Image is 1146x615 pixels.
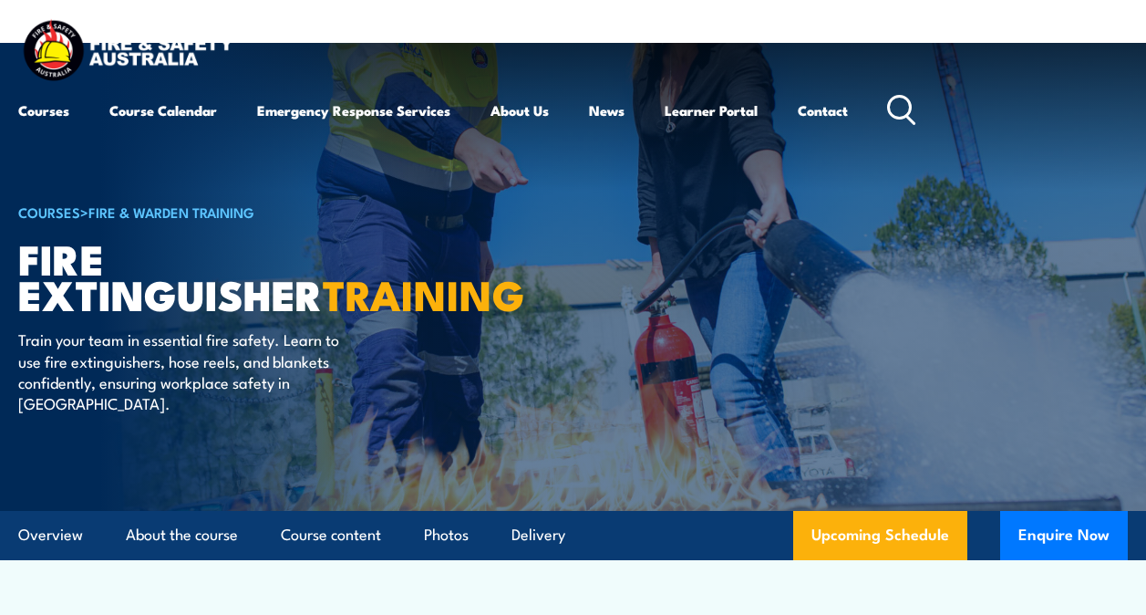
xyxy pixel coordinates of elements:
[798,89,848,132] a: Contact
[18,201,469,223] h6: >
[88,202,254,222] a: Fire & Warden Training
[18,240,469,311] h1: Fire Extinguisher
[18,89,69,132] a: Courses
[281,511,381,559] a: Course content
[257,89,450,132] a: Emergency Response Services
[665,89,758,132] a: Learner Portal
[511,511,565,559] a: Delivery
[109,89,217,132] a: Course Calendar
[323,262,525,325] strong: TRAINING
[490,89,549,132] a: About Us
[589,89,625,132] a: News
[1000,511,1128,560] button: Enquire Now
[126,511,238,559] a: About the course
[18,202,80,222] a: COURSES
[18,328,351,414] p: Train your team in essential fire safety. Learn to use fire extinguishers, hose reels, and blanke...
[424,511,469,559] a: Photos
[793,511,967,560] a: Upcoming Schedule
[18,511,83,559] a: Overview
